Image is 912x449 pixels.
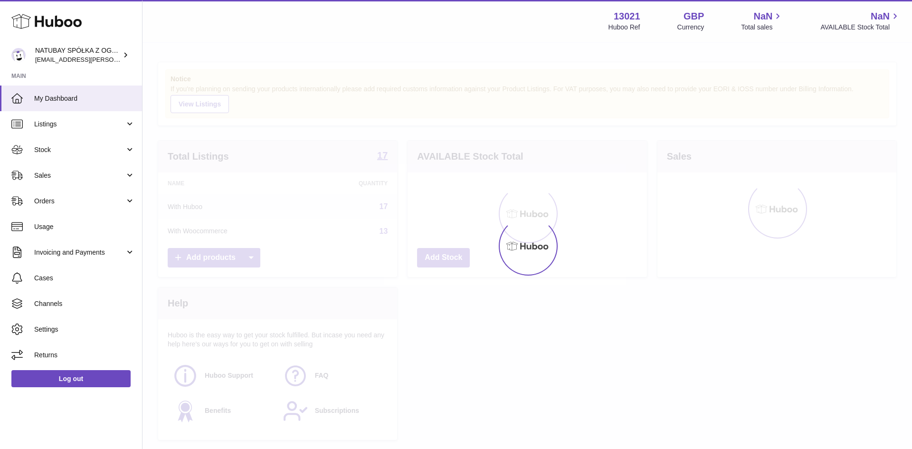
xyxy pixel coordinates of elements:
span: Orders [34,197,125,206]
span: AVAILABLE Stock Total [820,23,901,32]
div: Huboo Ref [608,23,640,32]
img: kacper.antkowski@natubay.pl [11,48,26,62]
strong: 13021 [614,10,640,23]
span: [EMAIL_ADDRESS][PERSON_NAME][DOMAIN_NAME] [35,56,190,63]
span: Stock [34,145,125,154]
div: NATUBAY SPÓŁKA Z OGRANICZONĄ ODPOWIEDZIALNOŚCIĄ [35,46,121,64]
span: Channels [34,299,135,308]
span: Listings [34,120,125,129]
span: NaN [753,10,772,23]
span: Sales [34,171,125,180]
span: NaN [871,10,890,23]
div: Currency [677,23,704,32]
a: NaN AVAILABLE Stock Total [820,10,901,32]
strong: GBP [684,10,704,23]
span: Returns [34,351,135,360]
a: Log out [11,370,131,387]
span: Invoicing and Payments [34,248,125,257]
span: Total sales [741,23,783,32]
span: My Dashboard [34,94,135,103]
span: Settings [34,325,135,334]
a: NaN Total sales [741,10,783,32]
span: Usage [34,222,135,231]
span: Cases [34,274,135,283]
